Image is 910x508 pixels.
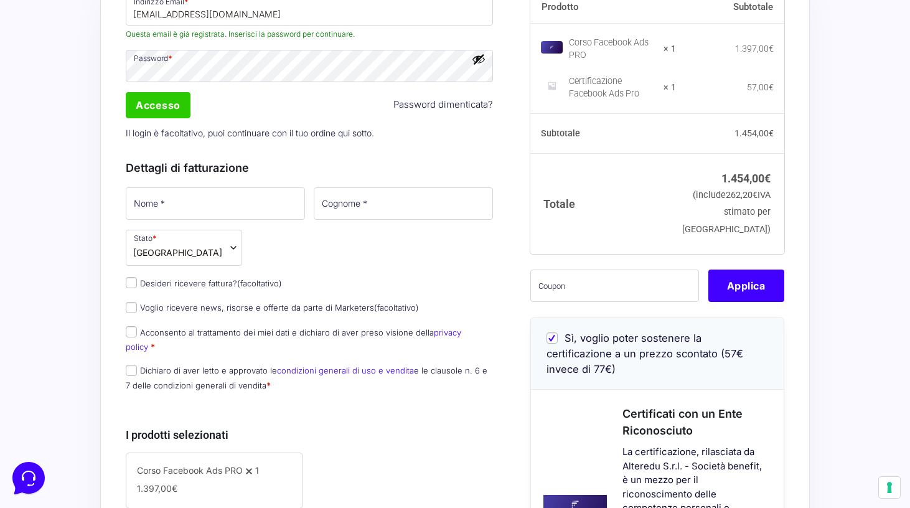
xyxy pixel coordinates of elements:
[764,172,771,185] span: €
[126,303,419,313] label: Voglio ricevere news, risorse e offerte da parte di Marketers
[126,365,137,376] input: Dichiaro di aver letto e approvato lecondizioni generali di uso e venditae le clausole n. 6 e 7 d...
[374,303,419,313] span: (facoltativo)
[721,172,771,185] bdi: 1.454,00
[126,326,137,337] input: Acconsento al trattamento dei miei dati e dichiaro di aver preso visione dellaprivacy policy
[664,43,676,55] strong: × 1
[133,154,229,164] a: Apri Centro Assistenza
[126,277,137,288] input: Desideri ricevere fattura?(facoltativo)
[237,278,282,288] span: (facoltativo)
[162,393,239,422] button: Aiuto
[40,70,65,95] img: dark
[126,187,305,220] input: Nome *
[10,459,47,497] iframe: Customerly Messenger Launcher
[192,411,210,422] p: Aiuto
[726,190,758,200] span: 262,20
[81,112,184,122] span: Inizia una conversazione
[126,230,242,266] span: Stato
[133,246,222,259] span: Italia
[541,41,563,54] img: Corso Facebook Ads PRO
[530,114,677,154] th: Subtotale
[546,332,743,375] span: Sì, voglio poter sostenere la certificazione a un prezzo scontato (57€ invece di 77€)
[28,181,204,194] input: Cerca un articolo...
[546,332,558,344] input: Sì, voglio poter sostenere la certificazione a un prezzo scontato (57€ invece di 77€)
[20,50,106,60] span: Le tue conversazioni
[126,92,190,118] input: Accesso
[769,128,774,138] span: €
[20,70,45,95] img: dark
[126,278,282,288] label: Desideri ricevere fattura?
[126,159,493,176] h3: Dettagli di fatturazione
[255,465,259,476] span: 1
[530,270,699,302] input: Coupon
[137,465,243,476] span: Corso Facebook Ads PRO
[126,426,493,443] h3: I prodotti selezionati
[172,483,177,494] span: €
[87,393,163,422] button: Messaggi
[472,52,485,66] button: Mostra password
[137,483,177,494] span: 1.397,00
[10,393,87,422] button: Home
[393,98,493,112] a: Password dimenticata?
[126,302,137,313] input: Voglio ricevere news, risorse e offerte da parte di Marketers(facoltativo)
[20,105,229,129] button: Inizia una conversazione
[126,365,487,390] label: Dichiaro di aver letto e approvato le e le clausole n. 6 e 7 delle condizioni generali di vendita
[569,75,656,100] div: Certificazione Facebook Ads Pro
[10,10,209,30] h2: Ciao da Marketers 👋
[530,154,677,254] th: Totale
[60,70,85,95] img: dark
[735,44,774,54] bdi: 1.397,00
[126,29,493,40] span: Questa email è già registrata. Inserisci la password per continuare.
[108,411,141,422] p: Messaggi
[569,37,656,62] div: Corso Facebook Ads PRO
[769,82,774,92] span: €
[314,187,493,220] input: Cognome *
[277,365,414,375] a: condizioni generali di uso e vendita
[126,327,461,352] a: privacy policy
[747,82,774,92] bdi: 57,00
[20,154,97,164] span: Trova una risposta
[769,44,774,54] span: €
[879,477,900,498] button: Le tue preferenze relative al consenso per le tecnologie di tracciamento
[37,411,59,422] p: Home
[541,75,563,96] img: Segnaposto
[734,128,774,138] bdi: 1.454,00
[126,327,461,352] label: Acconsento al trattamento dei miei dati e dichiaro di aver preso visione della
[622,407,743,437] span: Certificati con un Ente Riconosciuto
[708,270,784,302] button: Applica
[664,82,676,94] strong: × 1
[682,190,771,234] small: (include IVA stimato per [GEOGRAPHIC_DATA])
[121,120,497,146] p: Il login è facoltativo, puoi continuare con il tuo ordine qui sotto.
[753,190,758,200] span: €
